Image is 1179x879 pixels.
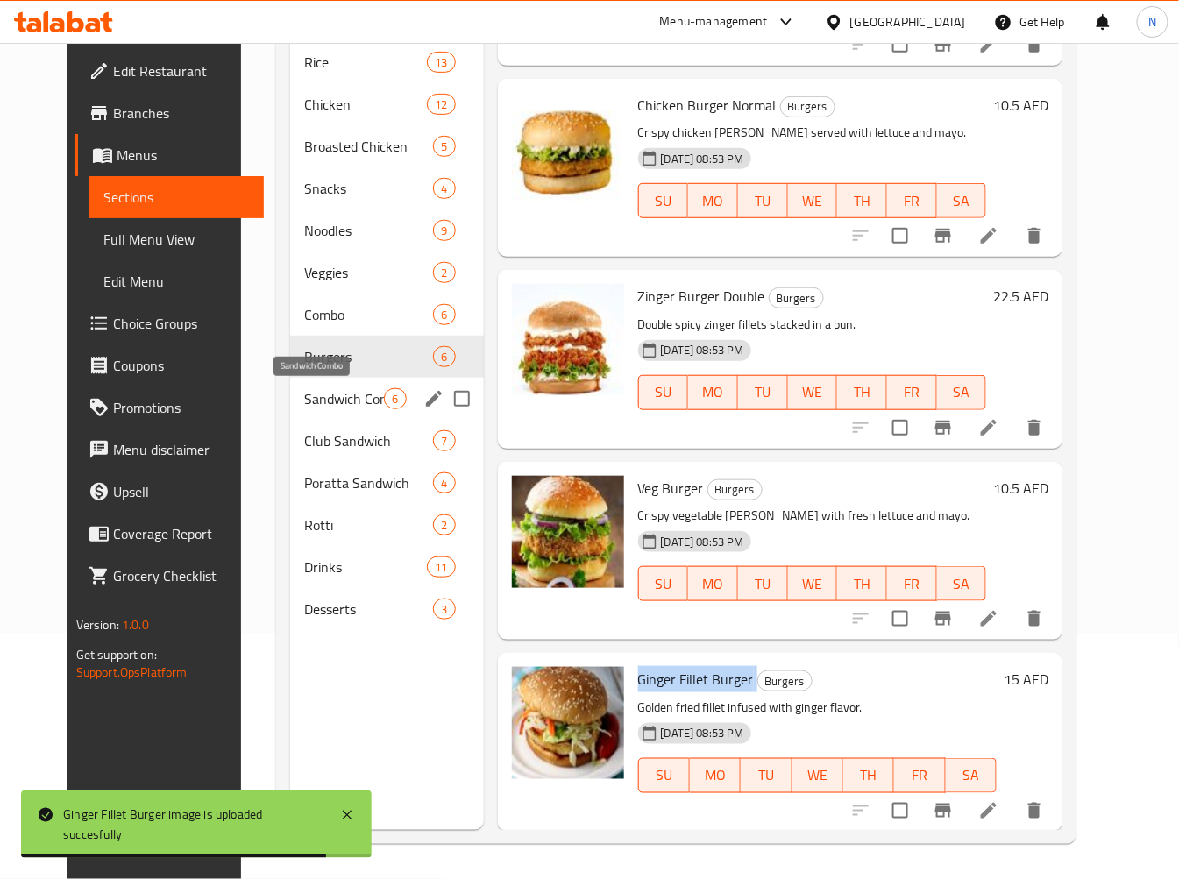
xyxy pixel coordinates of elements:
button: delete [1013,24,1055,66]
button: TU [741,758,792,793]
span: Grocery Checklist [113,565,251,586]
button: FR [887,183,937,218]
span: Ginger Fillet Burger [638,666,754,692]
span: 12 [428,96,454,113]
span: Select to update [882,409,919,446]
div: [GEOGRAPHIC_DATA] [850,12,966,32]
button: MO [688,183,738,218]
span: TH [850,762,887,788]
span: Sections [103,187,251,208]
span: Menu disclaimer [113,439,251,460]
a: Sections [89,176,265,218]
button: TH [837,566,887,601]
span: Sandwich Combo [304,388,384,409]
button: Branch-specific-item [922,598,964,640]
button: SU [638,183,689,218]
div: Veggies2 [290,252,483,294]
span: SU [646,379,682,405]
button: FR [894,758,945,793]
span: Select to update [882,217,919,254]
img: Veg Burger [512,476,624,588]
span: Edit Menu [103,271,251,292]
div: Ginger Fillet Burger image is uploaded succesfully [63,805,323,844]
button: TU [738,375,788,410]
span: Snacks [304,178,433,199]
span: 7 [434,433,454,450]
span: MO [695,188,731,214]
span: 3 [434,601,454,618]
span: TH [844,571,880,597]
span: Zinger Burger Double [638,283,765,309]
button: delete [1013,215,1055,257]
span: 5 [434,138,454,155]
button: edit [421,386,447,412]
a: Menus [75,134,265,176]
span: 2 [434,517,454,534]
span: [DATE] 08:53 PM [654,725,751,741]
button: MO [690,758,741,793]
span: Select to update [882,26,919,63]
button: Branch-specific-item [922,790,964,832]
button: TU [738,183,788,218]
button: Branch-specific-item [922,215,964,257]
h6: 15 AED [1004,667,1048,691]
span: TU [745,379,781,405]
div: Combo6 [290,294,483,336]
span: WE [799,762,836,788]
img: Chicken Burger Normal [512,93,624,205]
button: FR [887,566,937,601]
a: Coupons [75,344,265,386]
button: SA [946,758,997,793]
span: Noodles [304,220,433,241]
button: Branch-specific-item [922,24,964,66]
button: SA [937,183,987,218]
span: FR [894,188,930,214]
button: TH [837,375,887,410]
div: Rice13 [290,41,483,83]
span: TU [748,762,785,788]
span: 1.0.0 [122,613,149,636]
span: Burgers [304,346,433,367]
span: Chicken Burger Normal [638,92,777,118]
a: Edit menu item [978,34,999,55]
button: Branch-specific-item [922,407,964,449]
span: Veggies [304,262,433,283]
span: Rotti [304,514,433,535]
button: WE [788,566,838,601]
button: TU [738,566,788,601]
span: TH [844,188,880,214]
a: Full Menu View [89,218,265,260]
div: Rotti2 [290,504,483,546]
div: Poratta Sandwich4 [290,462,483,504]
span: Upsell [113,481,251,502]
a: Edit menu item [978,608,999,629]
span: 6 [434,349,454,365]
a: Promotions [75,386,265,429]
a: Choice Groups [75,302,265,344]
span: Poratta Sandwich [304,472,433,493]
span: Burgers [708,479,762,500]
span: Burgers [770,288,823,308]
button: TH [843,758,894,793]
span: MO [695,571,731,597]
span: Drinks [304,556,427,578]
span: Full Menu View [103,229,251,250]
a: Edit Menu [89,260,265,302]
span: 4 [434,475,454,492]
button: delete [1013,790,1055,832]
span: 2 [434,265,454,281]
button: SA [937,375,987,410]
button: MO [688,566,738,601]
span: SU [646,188,682,214]
span: WE [795,188,831,214]
button: SU [638,758,690,793]
a: Edit menu item [978,417,999,438]
span: FR [894,571,930,597]
span: [DATE] 08:53 PM [654,342,751,358]
span: Veg Burger [638,475,704,501]
span: SA [944,571,980,597]
span: Desserts [304,599,433,620]
a: Menu disclaimer [75,429,265,471]
a: Edit Restaurant [75,50,265,92]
